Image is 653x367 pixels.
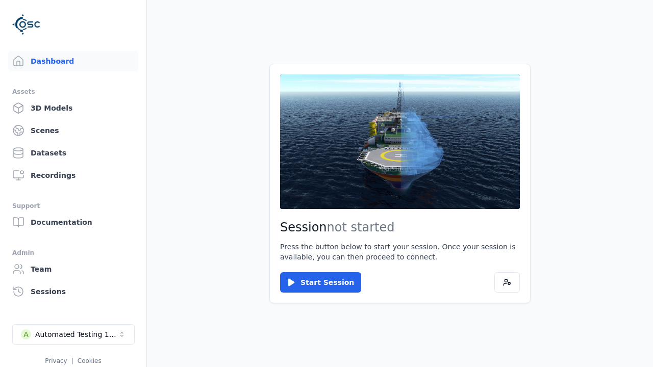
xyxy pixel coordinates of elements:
h2: Session [280,219,520,235]
span: | [71,357,73,364]
a: Team [8,259,138,279]
a: Datasets [8,143,138,163]
div: Support [12,200,134,212]
a: Documentation [8,212,138,232]
div: Automated Testing 1 - Playwright [35,329,118,339]
a: 3D Models [8,98,138,118]
div: Assets [12,86,134,98]
a: Scenes [8,120,138,141]
a: Sessions [8,281,138,302]
a: Recordings [8,165,138,186]
div: A [21,329,31,339]
button: Start Session [280,272,361,293]
p: Press the button below to start your session. Once your session is available, you can then procee... [280,242,520,262]
button: Select a workspace [12,324,135,345]
img: Logo [12,10,41,39]
a: Dashboard [8,51,138,71]
a: Cookies [78,357,102,364]
div: Admin [12,247,134,259]
span: not started [327,220,395,234]
a: Privacy [45,357,67,364]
